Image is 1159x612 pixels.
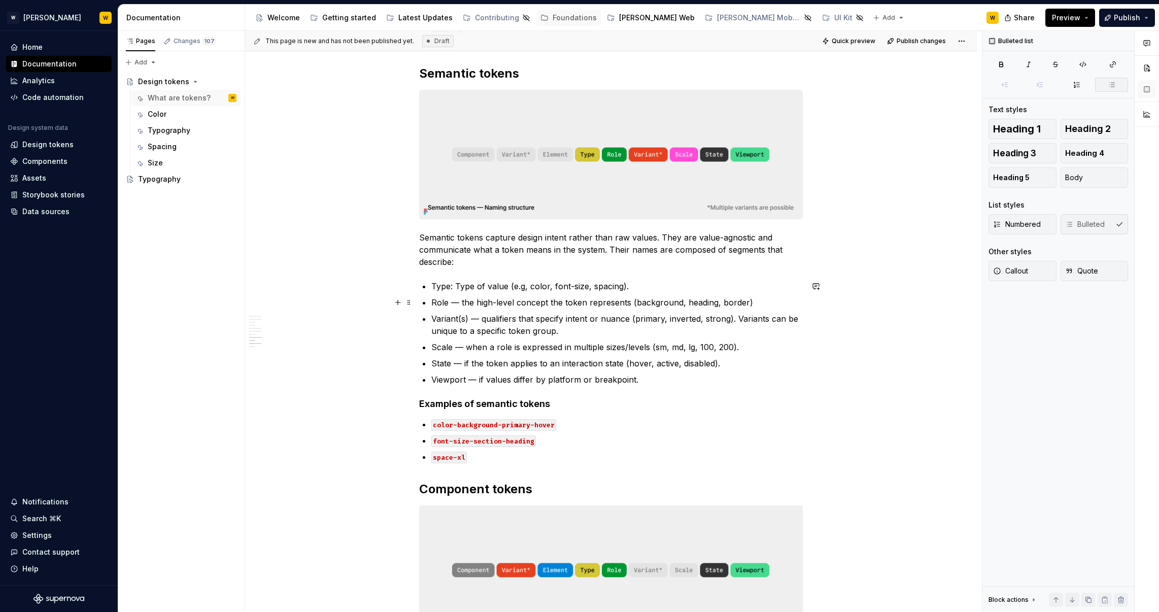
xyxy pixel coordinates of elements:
[6,137,112,153] a: Design tokens
[431,452,467,463] code: space-xl
[1065,148,1104,158] span: Heading 4
[22,564,39,574] div: Help
[22,76,55,86] div: Analytics
[122,74,241,90] a: Design tokens
[420,90,802,219] img: bed73649-2de7-4612-9e6e-625a77333999.png
[22,140,74,150] div: Design tokens
[818,10,868,26] a: UI Kit
[603,10,699,26] a: [PERSON_NAME] Web
[22,207,70,217] div: Data sources
[22,530,52,540] div: Settings
[398,13,453,23] div: Latest Updates
[22,547,80,557] div: Contact support
[993,219,1041,229] span: Numbered
[22,190,85,200] div: Storybook stories
[22,497,69,507] div: Notifications
[148,158,163,168] div: Size
[33,594,84,604] svg: Supernova Logo
[22,42,43,52] div: Home
[202,37,216,45] span: 107
[988,593,1038,607] div: Block actions
[988,105,1027,115] div: Text styles
[701,10,816,26] a: [PERSON_NAME] Mobile
[7,12,19,24] div: W
[6,494,112,510] button: Notifications
[103,14,108,22] div: W
[475,13,519,23] div: Contributing
[22,173,46,183] div: Assets
[22,156,67,166] div: Components
[431,373,803,386] p: Viewport — if values differ by platform or breakpoint.
[6,56,112,72] a: Documentation
[6,203,112,220] a: Data sources
[122,74,241,187] div: Page tree
[834,13,853,23] div: UI Kit
[819,34,880,48] button: Quick preview
[434,37,450,45] span: Draft
[988,214,1056,234] button: Numbered
[6,187,112,203] a: Storybook stories
[138,77,189,87] div: Design tokens
[988,261,1056,281] button: Callout
[897,37,946,45] span: Publish changes
[884,34,950,48] button: Publish changes
[6,39,112,55] a: Home
[231,93,234,103] div: W
[431,280,803,292] p: Type: Type of value (e.g, color, font-size, spacing).
[993,173,1030,183] span: Heading 5
[251,10,304,26] a: Welcome
[1061,261,1129,281] button: Quote
[148,93,211,103] div: What are tokens?
[419,398,803,410] h4: Examples of semantic tokens
[6,153,112,169] a: Components
[431,313,803,337] p: Variant(s) — qualifiers that specify intent or nuance (primary, inverted, strong). Variants can b...
[148,142,177,152] div: Spacing
[419,481,803,497] h2: Component tokens
[23,13,81,23] div: [PERSON_NAME]
[1014,13,1035,23] span: Share
[619,13,695,23] div: [PERSON_NAME] Web
[6,527,112,543] a: Settings
[6,73,112,89] a: Analytics
[6,511,112,527] button: Search ⌘K
[251,8,868,28] div: Page tree
[131,90,241,106] a: What are tokens?W
[832,37,875,45] span: Quick preview
[431,341,803,353] p: Scale — when a role is expressed in multiple sizes/levels (sm, md, lg, 100, 200).
[431,296,803,309] p: Role — the high-level concept the token represents (background, heading, border)
[2,7,116,28] button: W[PERSON_NAME]W
[322,13,376,23] div: Getting started
[1099,9,1155,27] button: Publish
[999,9,1041,27] button: Share
[174,37,216,45] div: Changes
[265,37,414,45] span: This page is new and has not been published yet.
[993,148,1036,158] span: Heading 3
[148,125,190,135] div: Typography
[1065,266,1098,276] span: Quote
[553,13,597,23] div: Foundations
[138,174,181,184] div: Typography
[459,10,534,26] a: Contributing
[431,357,803,369] p: State — if the token applies to an interaction state (hover, active, disabled).
[131,155,241,171] a: Size
[870,11,908,25] button: Add
[1061,167,1129,188] button: Body
[1065,124,1111,134] span: Heading 2
[882,14,895,22] span: Add
[990,14,995,22] div: W
[382,10,457,26] a: Latest Updates
[126,37,155,45] div: Pages
[6,561,112,577] button: Help
[988,596,1029,604] div: Block actions
[1114,13,1140,23] span: Publish
[988,247,1032,257] div: Other styles
[306,10,380,26] a: Getting started
[993,124,1041,134] span: Heading 1
[8,124,68,132] div: Design system data
[993,266,1028,276] span: Callout
[1061,143,1129,163] button: Heading 4
[1065,173,1083,183] span: Body
[536,10,601,26] a: Foundations
[131,122,241,139] a: Typography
